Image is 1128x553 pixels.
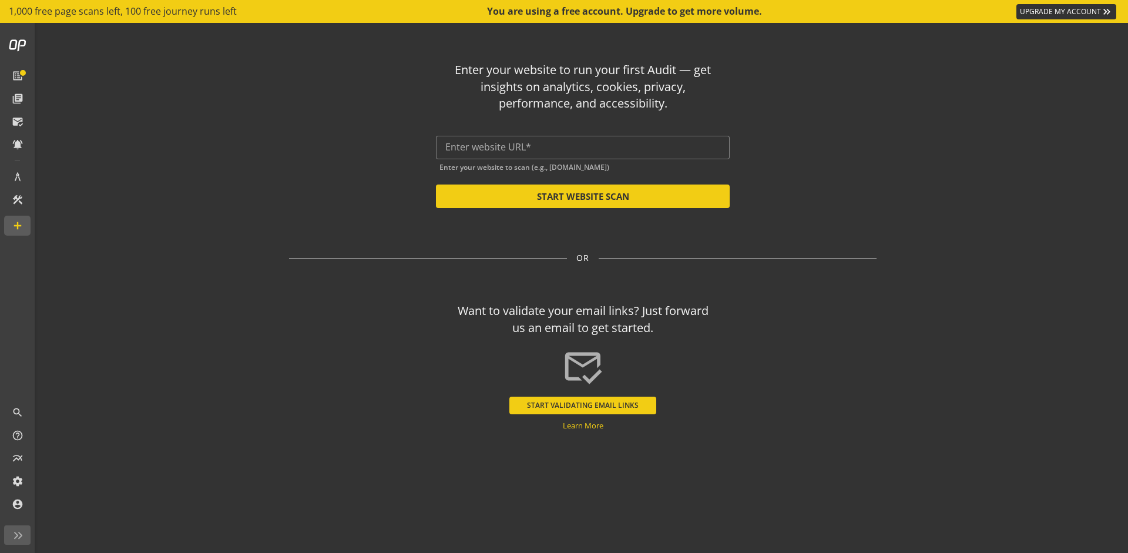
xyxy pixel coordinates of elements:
mat-icon: help_outline [12,430,23,441]
span: OR [576,252,589,264]
button: START WEBSITE SCAN [436,185,730,208]
div: Enter your website to run your first Audit — get insights on analytics, cookies, privacy, perform... [452,62,714,112]
mat-icon: add [12,220,23,232]
mat-icon: mark_email_read [562,346,603,387]
div: You are using a free account. Upgrade to get more volume. [487,5,763,18]
input: Enter website URL* [445,142,720,153]
span: 1,000 free page scans left, 100 free journey runs left [9,5,237,18]
a: Learn More [563,420,603,431]
mat-icon: search [12,407,23,418]
div: Want to validate your email links? Just forward us an email to get started. [452,303,714,336]
mat-icon: settings [12,475,23,487]
mat-icon: library_books [12,93,23,105]
mat-icon: mark_email_read [12,116,23,128]
mat-icon: notifications_active [12,139,23,150]
mat-icon: construction [12,194,23,206]
mat-icon: keyboard_double_arrow_right [1101,6,1113,18]
button: START VALIDATING EMAIL LINKS [509,397,656,414]
mat-icon: list_alt [12,70,23,82]
a: UPGRADE MY ACCOUNT [1016,4,1116,19]
mat-hint: Enter your website to scan (e.g., [DOMAIN_NAME]) [439,160,609,172]
mat-icon: account_circle [12,498,23,510]
mat-icon: multiline_chart [12,453,23,464]
mat-icon: architecture [12,171,23,183]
